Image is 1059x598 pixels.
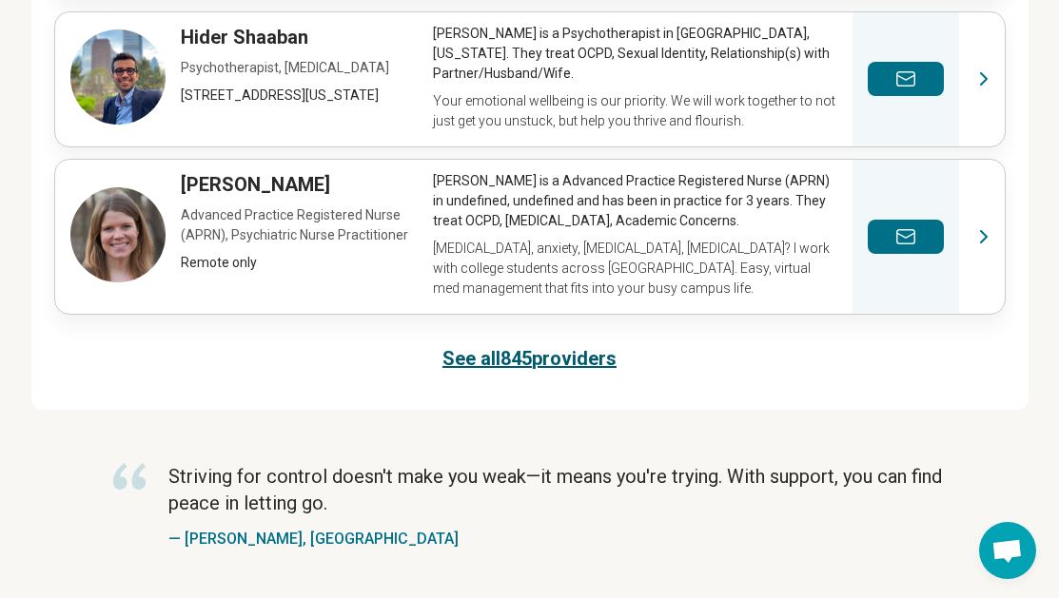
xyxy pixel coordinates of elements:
button: Send a message [868,62,944,96]
button: Send a message [868,220,944,254]
a: Open chat [979,522,1036,579]
p: Striving for control doesn't make you weak—it means you're trying. With support, you can find pea... [168,463,947,516]
a: See all845providers [442,345,617,372]
p: — [PERSON_NAME], [GEOGRAPHIC_DATA] [168,528,947,550]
